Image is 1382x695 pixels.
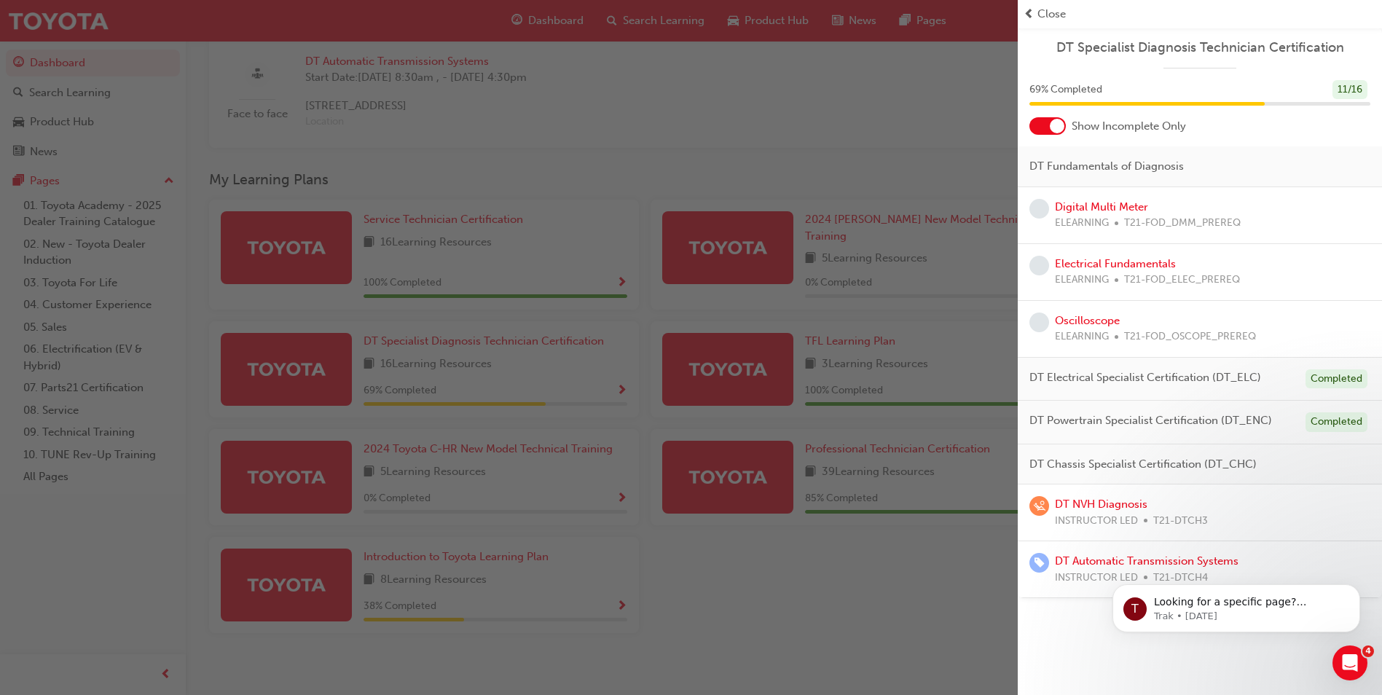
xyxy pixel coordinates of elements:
span: Show Incomplete Only [1072,118,1186,135]
span: 69 % Completed [1029,82,1102,98]
span: INSTRUCTOR LED [1055,570,1138,586]
span: learningRecordVerb_WAITLIST-icon [1029,496,1049,516]
span: learningRecordVerb_NONE-icon [1029,313,1049,332]
div: Completed [1306,412,1367,432]
span: 4 [1362,645,1374,657]
span: T21-DTCH3 [1153,513,1208,530]
div: 11 / 16 [1332,80,1367,100]
span: DT Powertrain Specialist Certification (DT_ENC) [1029,412,1272,429]
iframe: Intercom notifications message [1091,554,1382,656]
span: learningRecordVerb_NONE-icon [1029,199,1049,219]
a: DT NVH Diagnosis [1055,498,1147,511]
a: Electrical Fundamentals [1055,257,1176,270]
span: DT Fundamentals of Diagnosis [1029,158,1184,175]
span: DT Chassis Specialist Certification (DT_CHC) [1029,456,1257,473]
span: T21-FOD_ELEC_PREREQ [1124,272,1240,288]
a: DT Specialist Diagnosis Technician Certification [1029,39,1370,56]
span: ELEARNING [1055,272,1109,288]
button: prev-iconClose [1024,6,1376,23]
div: Completed [1306,369,1367,389]
span: learningRecordVerb_NONE-icon [1029,256,1049,275]
span: INSTRUCTOR LED [1055,513,1138,530]
span: T21-FOD_DMM_PREREQ [1124,215,1241,232]
span: prev-icon [1024,6,1034,23]
span: T21-FOD_OSCOPE_PREREQ [1124,329,1256,345]
a: Oscilloscope [1055,314,1120,327]
span: ELEARNING [1055,329,1109,345]
span: Close [1037,6,1066,23]
iframe: Intercom live chat [1332,645,1367,680]
a: Digital Multi Meter [1055,200,1148,213]
a: DT Automatic Transmission Systems [1055,554,1238,568]
span: DT Electrical Specialist Certification (DT_ELC) [1029,369,1261,386]
span: ELEARNING [1055,215,1109,232]
span: learningRecordVerb_ENROLL-icon [1029,553,1049,573]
